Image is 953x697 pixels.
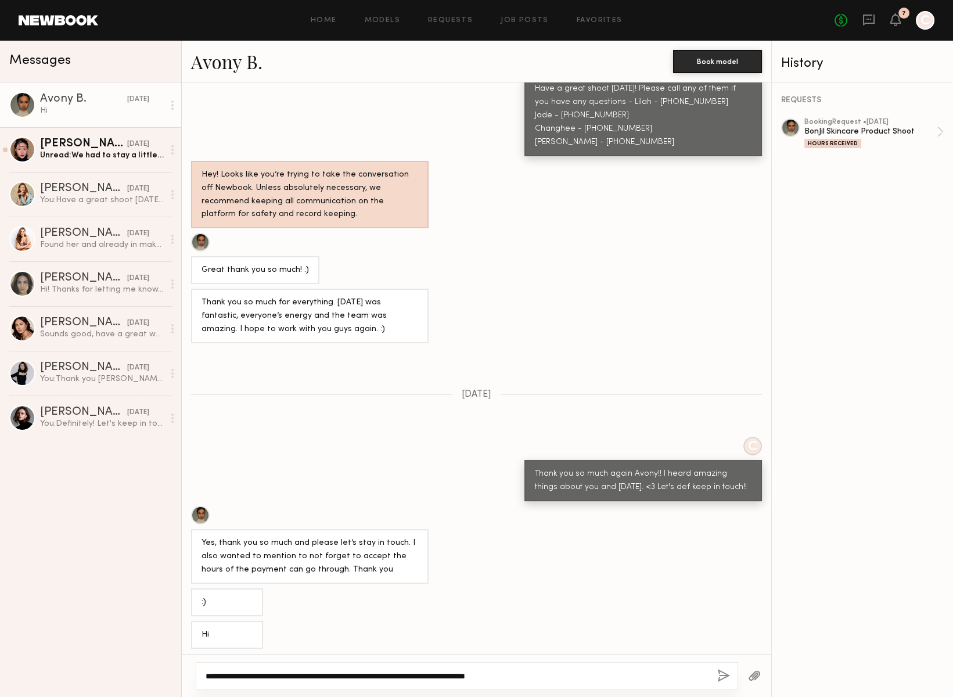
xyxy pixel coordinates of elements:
[781,57,944,70] div: History
[804,126,937,137] div: BonJil Skincare Product Shoot
[40,407,127,418] div: [PERSON_NAME]
[127,318,149,329] div: [DATE]
[40,228,127,239] div: [PERSON_NAME]
[127,139,149,150] div: [DATE]
[127,407,149,418] div: [DATE]
[127,228,149,239] div: [DATE]
[191,49,262,74] a: Avony B.
[40,284,164,295] div: Hi! Thanks for letting me know. I look forward to potentially working with you in the future :) h...
[40,105,164,116] div: Hi
[40,150,164,161] div: Unread: We had to stay a little bit of overtime , I added those hours to our booking
[501,17,549,24] a: Job Posts
[804,139,861,148] div: Hours Received
[916,11,934,30] a: C
[428,17,473,24] a: Requests
[202,537,418,577] div: Yes, thank you so much and please let’s stay in touch. I also wanted to mention to not forget to ...
[40,138,127,150] div: [PERSON_NAME]
[40,94,127,105] div: Avony B.
[202,264,309,277] div: Great thank you so much! :)
[462,390,491,400] span: [DATE]
[40,183,127,195] div: [PERSON_NAME]
[40,239,164,250] div: Found her and already in make up 🙏
[40,272,127,284] div: [PERSON_NAME]
[127,273,149,284] div: [DATE]
[577,17,623,24] a: Favorites
[127,184,149,195] div: [DATE]
[902,10,906,17] div: 7
[202,628,253,642] div: Hi
[40,418,164,429] div: You: Definitely! Let's keep in touch!
[40,329,164,340] div: Sounds good, have a great weekend!
[9,54,71,67] span: Messages
[535,82,751,149] div: Have a great shoot [DATE]! Please call any of them if you have any questions - Lilah - [PHONE_NUM...
[127,94,149,105] div: [DATE]
[311,17,337,24] a: Home
[673,56,762,66] a: Book model
[202,296,418,336] div: Thank you so much for everything. [DATE] was fantastic, everyone’s energy and the team was amazin...
[673,50,762,73] button: Book model
[365,17,400,24] a: Models
[535,468,751,494] div: Thank you so much again Avony!! I heard amazing things about you and [DATE]. <3 Let's def keep in...
[127,362,149,373] div: [DATE]
[781,96,944,105] div: REQUESTS
[40,317,127,329] div: [PERSON_NAME]
[804,118,944,148] a: bookingRequest •[DATE]BonJil Skincare Product ShootHours Received
[202,168,418,222] div: Hey! Looks like you’re trying to take the conversation off Newbook. Unless absolutely necessary, ...
[40,195,164,206] div: You: Have a great shoot [DATE]! Please call any of them if you have any questions - Lilah - [PHON...
[202,596,253,609] div: :)
[40,373,164,385] div: You: Thank you [PERSON_NAME] for getting back to me. Let's def keep in touch. We will have future...
[40,362,127,373] div: [PERSON_NAME]
[804,118,937,126] div: booking Request • [DATE]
